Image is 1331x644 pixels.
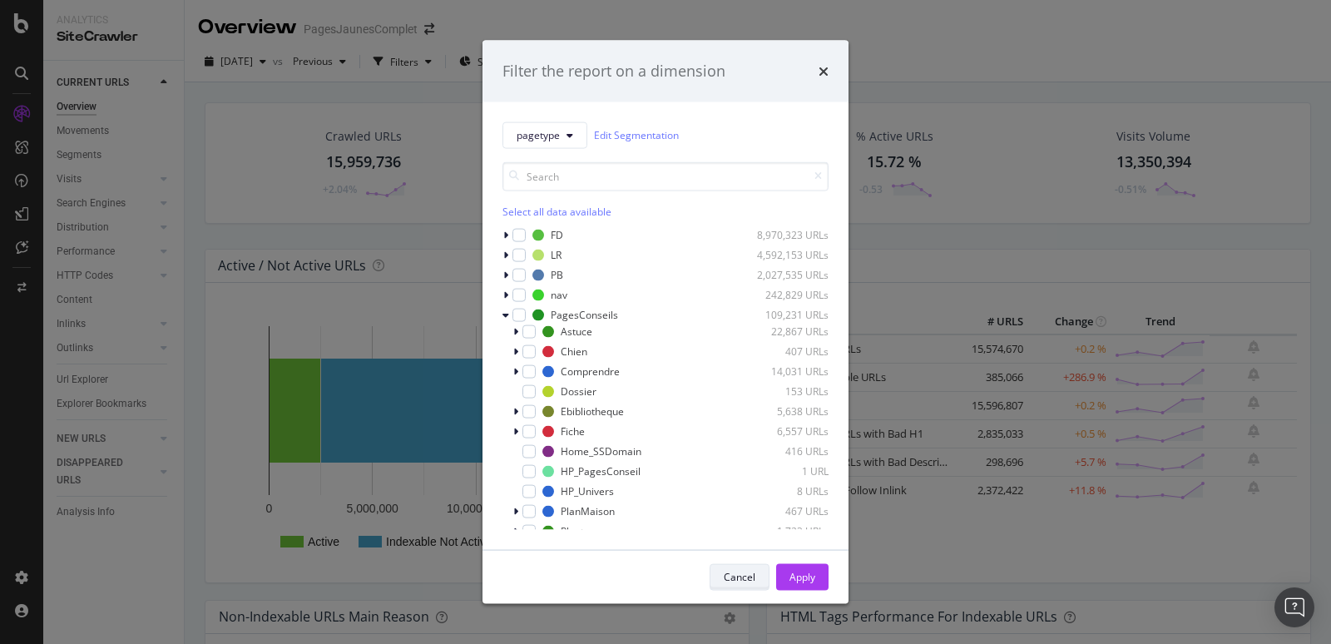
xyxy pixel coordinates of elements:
[747,384,829,399] div: 153 URLs
[710,563,769,590] button: Cancel
[776,563,829,590] button: Apply
[561,364,620,379] div: Comprendre
[551,288,567,302] div: nav
[502,121,587,148] button: pagetype
[551,308,618,322] div: PagesConseils
[724,570,755,584] div: Cancel
[561,524,590,538] div: Plante
[747,228,829,242] div: 8,970,323 URLs
[551,228,563,242] div: FD
[747,484,829,498] div: 8 URLs
[561,504,615,518] div: PlanMaison
[561,384,596,399] div: Dossier
[594,126,679,144] a: Edit Segmentation
[561,484,614,498] div: HP_Univers
[561,344,587,359] div: Chien
[1274,587,1314,627] div: Open Intercom Messenger
[819,61,829,82] div: times
[561,404,624,419] div: Ebibliotheque
[747,268,829,282] div: 2,027,535 URLs
[747,504,829,518] div: 467 URLs
[747,464,829,478] div: 1 URL
[502,204,829,218] div: Select all data available
[747,324,829,339] div: 22,867 URLs
[747,288,829,302] div: 242,829 URLs
[551,248,562,262] div: LR
[747,444,829,458] div: 416 URLs
[789,570,815,584] div: Apply
[517,128,560,142] span: pagetype
[561,464,641,478] div: HP_PagesConseil
[502,161,829,191] input: Search
[747,308,829,322] div: 109,231 URLs
[747,404,829,419] div: 5,638 URLs
[747,364,829,379] div: 14,031 URLs
[502,61,725,82] div: Filter the report on a dimension
[561,324,592,339] div: Astuce
[747,524,829,538] div: 1,723 URLs
[747,344,829,359] div: 407 URLs
[747,424,829,438] div: 6,557 URLs
[561,444,641,458] div: Home_SSDomain
[561,424,585,438] div: Fiche
[551,268,563,282] div: PB
[747,248,829,262] div: 4,592,153 URLs
[482,41,849,604] div: modal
